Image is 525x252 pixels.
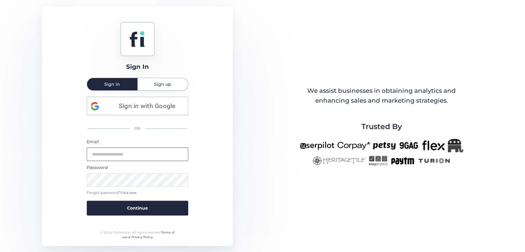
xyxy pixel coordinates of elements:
span: Click here [121,191,137,195]
div: Email [87,138,188,145]
div: Sign In [126,62,149,72]
img: userpilot-new.png [300,139,334,152]
span: Sign in with Google [110,101,184,111]
div: Password [87,164,188,171]
div: We assist businesses in obtaining analytics and enhancing sales and marketing strategies. [300,86,463,105]
div: Forgot password? [87,190,188,196]
img: 9gag-new.png [399,139,419,152]
img: Republicanlogo-bw.png [448,139,463,152]
img: turion-new.png [417,156,451,166]
img: flex-new.png [422,139,445,152]
img: corpay-new.png [337,139,370,152]
button: Continue [87,201,188,215]
div: OR [87,122,188,135]
img: paytm-new.png [391,156,414,166]
img: petsy-new.png [373,139,396,152]
div: © 2024 FullSession. All rights reserved. [97,230,177,240]
img: heritagetile-new.png [312,156,365,166]
span: Trusted By [361,121,402,132]
span: Sign up [154,82,171,86]
span: Continue [127,205,148,211]
img: easyprojects-new.png [368,156,388,166]
span: Sign in [104,82,120,86]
